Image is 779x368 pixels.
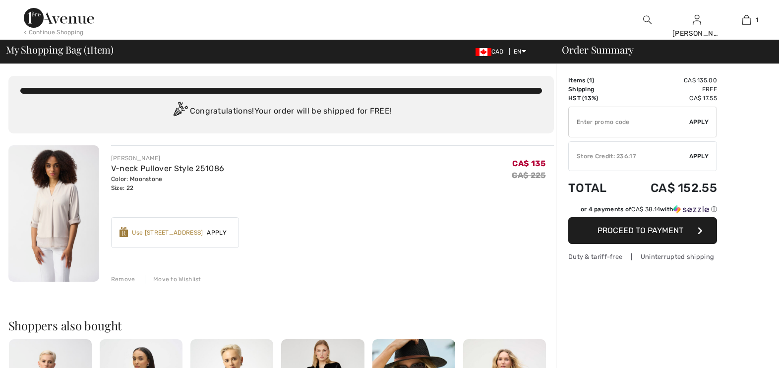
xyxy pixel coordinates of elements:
[643,14,652,26] img: search the website
[631,206,660,213] span: CA$ 38.14
[145,275,201,284] div: Move to Wishlist
[476,48,491,56] img: Canadian Dollar
[476,48,508,55] span: CAD
[24,8,94,28] img: 1ère Avenue
[756,15,758,24] span: 1
[20,102,542,122] div: Congratulations! Your order will be shipped for FREE!
[111,164,224,173] a: V-neck Pullover Style 251086
[569,107,689,137] input: Promo code
[512,159,545,168] span: CA$ 135
[568,205,717,217] div: or 4 payments ofCA$ 38.14withSezzle Click to learn more about Sezzle
[111,175,224,192] div: Color: Moonstone Size: 22
[550,45,773,55] div: Order Summary
[24,28,84,37] div: < Continue Shopping
[589,77,592,84] span: 1
[203,228,231,237] span: Apply
[8,145,99,282] img: V-neck Pullover Style 251086
[512,171,545,180] s: CA$ 225
[568,85,623,94] td: Shipping
[170,102,190,122] img: Congratulation2.svg
[568,217,717,244] button: Proceed to Payment
[623,94,717,103] td: CA$ 17.55
[568,252,717,261] div: Duty & tariff-free | Uninterrupted shipping
[722,14,771,26] a: 1
[568,76,623,85] td: Items ( )
[623,85,717,94] td: Free
[598,226,683,235] span: Proceed to Payment
[693,14,701,26] img: My Info
[120,227,128,237] img: Reward-Logo.svg
[568,171,623,205] td: Total
[132,228,203,237] div: Use [STREET_ADDRESS]
[569,152,689,161] div: Store Credit: 236.17
[742,14,751,26] img: My Bag
[568,94,623,103] td: HST (13%)
[689,152,709,161] span: Apply
[111,275,135,284] div: Remove
[514,48,526,55] span: EN
[672,28,721,39] div: [PERSON_NAME]
[693,15,701,24] a: Sign In
[581,205,717,214] div: or 4 payments of with
[623,171,717,205] td: CA$ 152.55
[111,154,224,163] div: [PERSON_NAME]
[673,205,709,214] img: Sezzle
[623,76,717,85] td: CA$ 135.00
[8,319,554,331] h2: Shoppers also bought
[689,118,709,126] span: Apply
[87,42,90,55] span: 1
[6,45,114,55] span: My Shopping Bag ( Item)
